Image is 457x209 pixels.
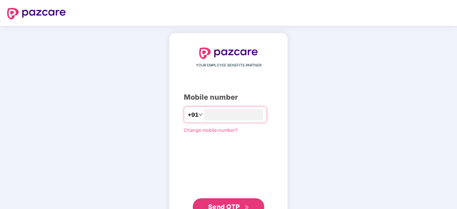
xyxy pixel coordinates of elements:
span: down [198,113,203,117]
a: Change mobile number? [184,127,238,133]
img: logo [7,8,66,19]
span: +91 [188,110,198,119]
span: YOUR EMPLOYEE BENEFITS PARTNER [196,63,261,68]
div: Mobile number [184,92,273,103]
img: logo [199,48,258,59]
